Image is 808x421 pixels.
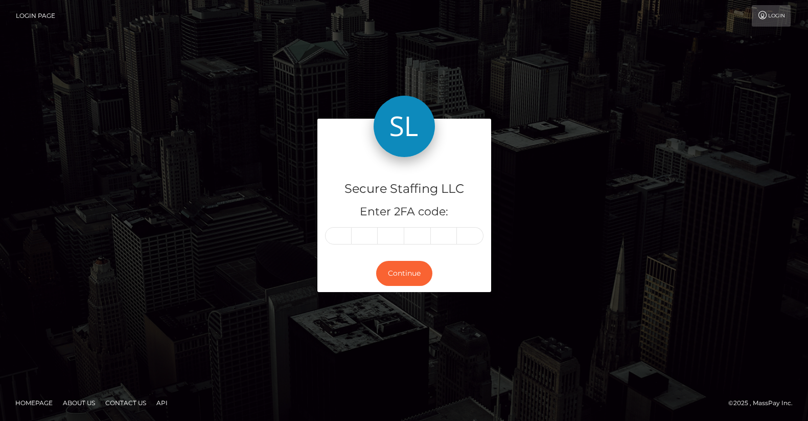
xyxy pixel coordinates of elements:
h4: Secure Staffing LLC [325,180,483,198]
button: Continue [376,261,432,286]
h5: Enter 2FA code: [325,204,483,220]
a: Login Page [16,5,55,27]
a: About Us [59,395,99,411]
a: Homepage [11,395,57,411]
a: Login [752,5,791,27]
img: Secure Staffing LLC [374,96,435,157]
a: Contact Us [101,395,150,411]
a: API [152,395,172,411]
div: © 2025 , MassPay Inc. [728,397,800,409]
